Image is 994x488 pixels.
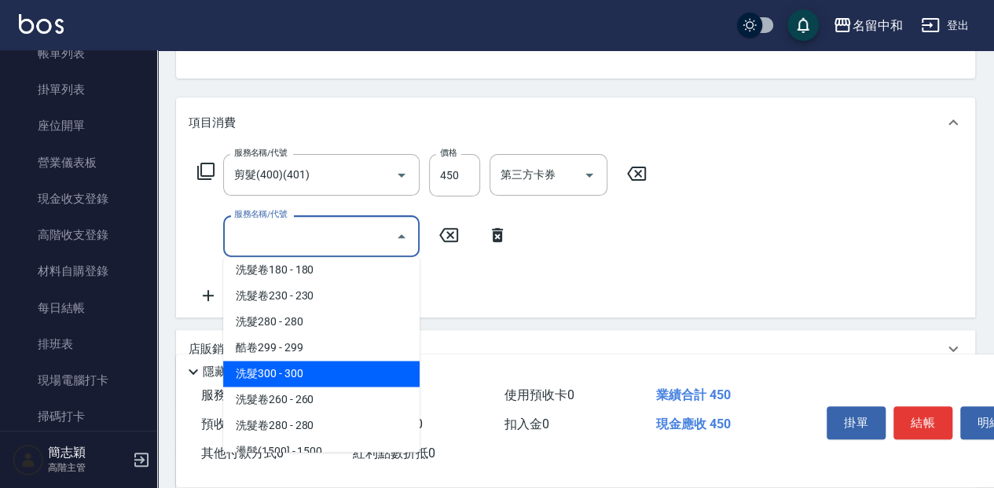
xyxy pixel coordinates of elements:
[6,398,151,435] a: 掃碼打卡
[223,283,420,309] span: 洗髮卷230 - 230
[389,224,414,249] button: Close
[353,446,435,460] span: 紅利點數折抵 0
[6,35,151,72] a: 帳單列表
[223,387,420,413] span: 洗髮卷260 - 260
[6,181,151,217] a: 現金收支登錄
[234,208,287,220] label: 服務名稱/代號
[827,406,886,439] button: 掛單
[504,387,574,402] span: 使用預收卡 0
[827,9,908,42] button: 名留中和
[6,362,151,398] a: 現場電腦打卡
[6,326,151,362] a: 排班表
[201,387,273,402] span: 服務消費 450
[189,341,236,358] p: 店販銷售
[504,416,549,431] span: 扣入金 0
[223,335,420,361] span: 酷卷299 - 299
[223,361,420,387] span: 洗髮300 - 300
[223,413,420,438] span: 洗髮卷280 - 280
[223,257,420,283] span: 洗髮卷180 - 180
[176,330,975,368] div: 店販銷售
[13,444,44,475] img: Person
[48,460,128,475] p: 高階主管
[6,108,151,144] a: 座位開單
[203,364,273,380] p: 隱藏業績明細
[189,115,236,131] p: 項目消費
[915,11,975,40] button: 登出
[577,163,602,188] button: Open
[201,446,284,460] span: 其他付款方式 0
[48,445,128,460] h5: 簡志穎
[201,416,271,431] span: 預收卡販賣 0
[6,253,151,289] a: 材料自購登錄
[223,309,420,335] span: 洗髮280 - 280
[176,97,975,148] div: 項目消費
[6,145,151,181] a: 營業儀表板
[893,406,952,439] button: 結帳
[389,163,414,188] button: Open
[852,16,902,35] div: 名留中和
[787,9,819,41] button: save
[6,217,151,253] a: 高階收支登錄
[440,147,457,159] label: 價格
[234,147,287,159] label: 服務名稱/代號
[6,72,151,108] a: 掛單列表
[656,416,731,431] span: 現金應收 450
[6,290,151,326] a: 每日結帳
[19,14,64,34] img: Logo
[223,438,420,464] span: 燙髮(1500] - 1500
[656,387,731,402] span: 業績合計 450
